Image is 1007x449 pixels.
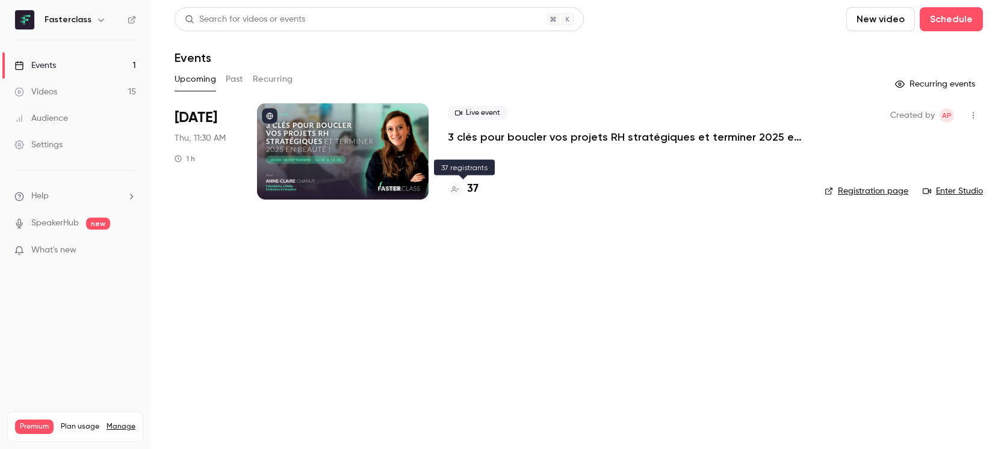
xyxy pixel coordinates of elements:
a: Registration page [825,185,908,197]
li: help-dropdown-opener [14,190,136,203]
a: SpeakerHub [31,217,79,230]
div: Mots-clés [150,77,184,85]
span: Amory Panné [940,108,954,123]
button: Recurring events [890,75,983,94]
button: New video [846,7,915,31]
button: Recurring [253,70,293,89]
button: Upcoming [175,70,216,89]
span: What's new [31,244,76,257]
div: Audience [14,112,68,124]
span: Thu, 11:30 AM [175,132,226,144]
div: Search for videos or events [185,13,305,26]
div: Videos [14,86,57,98]
h4: 37 [467,181,479,197]
img: tab_domain_overview_orange.svg [49,76,58,85]
img: website_grey.svg [19,31,29,41]
img: Fasterclass [15,10,34,29]
span: Premium [15,420,54,434]
div: v 4.0.25 [34,19,59,29]
h1: Events [175,50,211,65]
h6: Fasterclass [45,14,91,26]
span: new [86,218,110,230]
span: AP [942,108,952,123]
span: Plan usage [61,422,99,432]
div: Events [14,60,56,72]
div: Domaine [62,77,93,85]
span: Help [31,190,49,203]
div: Domaine: [DOMAIN_NAME] [31,31,136,41]
a: 3 clés pour boucler vos projets RH stratégiques et terminer 2025 en beauté ! [448,130,805,144]
div: Settings [14,139,63,151]
a: Manage [107,422,135,432]
a: Enter Studio [923,185,983,197]
span: Created by [890,108,935,123]
button: Schedule [920,7,983,31]
button: Past [226,70,243,89]
div: Sep 18 Thu, 11:30 AM (Europe/Paris) [175,103,238,200]
span: [DATE] [175,108,217,127]
img: tab_keywords_by_traffic_grey.svg [137,76,146,85]
img: logo_orange.svg [19,19,29,29]
div: 1 h [175,154,195,163]
span: Live event [448,106,507,120]
a: 37 [448,181,479,197]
